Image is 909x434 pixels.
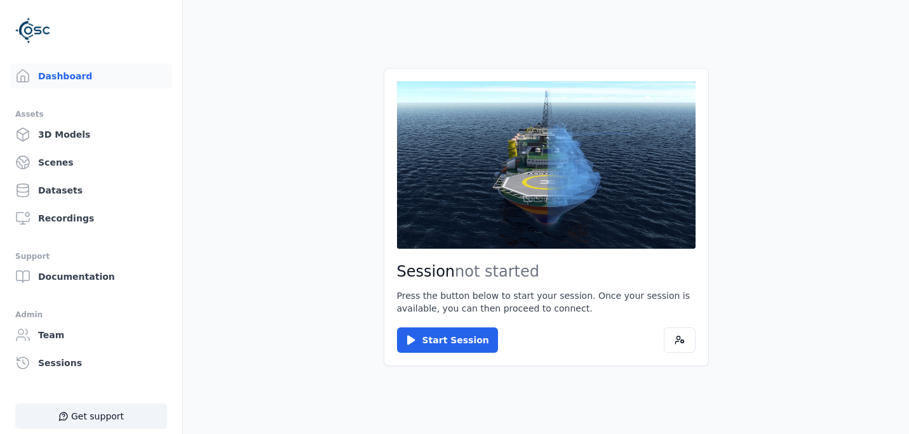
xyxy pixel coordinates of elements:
[10,178,172,203] a: Datasets
[397,289,696,315] p: Press the button below to start your session. Once your session is available, you can then procee...
[10,150,172,175] a: Scenes
[10,206,172,231] a: Recordings
[15,107,167,122] div: Assets
[397,327,498,353] button: Start Session
[10,264,172,289] a: Documentation
[15,404,167,429] button: Get support
[15,13,51,48] img: Logo
[15,307,167,322] div: Admin
[397,261,696,282] h2: Session
[15,249,167,264] div: Support
[455,263,539,280] span: not started
[10,122,172,147] a: 3D Models
[10,63,172,89] a: Dashboard
[10,322,172,348] a: Team
[10,350,172,376] a: Sessions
